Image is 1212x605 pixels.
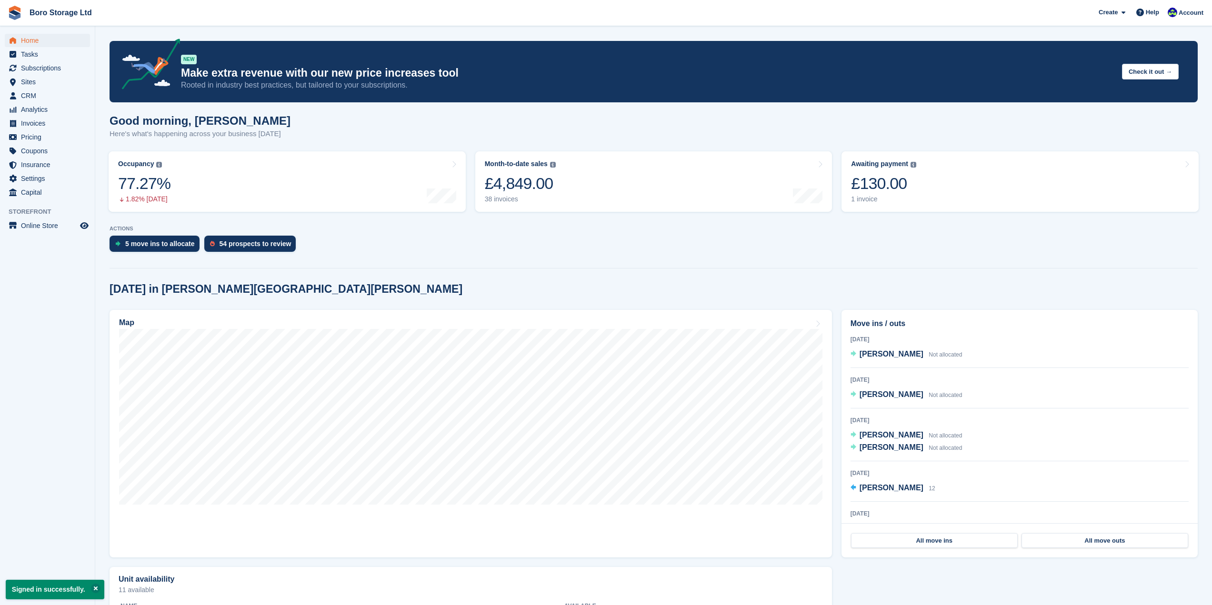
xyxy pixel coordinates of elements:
[860,431,923,439] span: [PERSON_NAME]
[110,310,832,557] a: Map
[21,48,78,61] span: Tasks
[118,174,170,193] div: 77.27%
[475,151,832,212] a: Month-to-date sales £4,849.00 38 invoices
[109,151,466,212] a: Occupancy 77.27% 1.82% [DATE]
[860,390,923,398] span: [PERSON_NAME]
[26,5,96,20] a: Boro Storage Ltd
[1099,8,1118,17] span: Create
[851,160,908,168] div: Awaiting payment
[851,429,962,442] a: [PERSON_NAME] Not allocated
[1146,8,1159,17] span: Help
[220,240,291,248] div: 54 prospects to review
[485,174,556,193] div: £4,849.00
[21,219,78,232] span: Online Store
[5,34,90,47] a: menu
[851,416,1189,425] div: [DATE]
[110,283,462,296] h2: [DATE] in [PERSON_NAME][GEOGRAPHIC_DATA][PERSON_NAME]
[851,195,916,203] div: 1 invoice
[851,442,962,454] a: [PERSON_NAME] Not allocated
[21,89,78,102] span: CRM
[5,117,90,130] a: menu
[204,236,301,257] a: 54 prospects to review
[929,432,962,439] span: Not allocated
[114,39,180,93] img: price-adjustments-announcement-icon-8257ccfd72463d97f412b2fc003d46551f7dbcb40ab6d574587a9cd5c0d94...
[125,240,195,248] div: 5 move ins to allocate
[5,158,90,171] a: menu
[21,158,78,171] span: Insurance
[5,48,90,61] a: menu
[8,6,22,20] img: stora-icon-8386f47178a22dfd0bd8f6a31ec36ba5ce8667c1dd55bd0f319d3a0aa187defe.svg
[1179,8,1203,18] span: Account
[851,482,935,495] a: [PERSON_NAME] 12
[110,226,1198,232] p: ACTIONS
[929,351,962,358] span: Not allocated
[860,484,923,492] span: [PERSON_NAME]
[119,318,134,327] h2: Map
[115,241,120,247] img: move_ins_to_allocate_icon-fdf77a2bb77ea45bf5b3d319d69a93e2d87916cf1d5bf7949dd705db3b84f3ca.svg
[79,220,90,231] a: Preview store
[851,533,1018,548] a: All move ins
[21,103,78,116] span: Analytics
[851,174,916,193] div: £130.00
[929,485,935,492] span: 12
[119,586,823,593] p: 11 available
[110,129,290,139] p: Here's what's happening across your business [DATE]
[21,144,78,158] span: Coupons
[851,389,962,401] a: [PERSON_NAME] Not allocated
[6,580,104,599] p: Signed in successfully.
[21,117,78,130] span: Invoices
[5,103,90,116] a: menu
[110,236,204,257] a: 5 move ins to allocate
[9,207,95,217] span: Storefront
[181,66,1114,80] p: Make extra revenue with our new price increases tool
[5,172,90,185] a: menu
[118,160,154,168] div: Occupancy
[21,34,78,47] span: Home
[860,443,923,451] span: [PERSON_NAME]
[851,318,1189,329] h2: Move ins / outs
[5,75,90,89] a: menu
[21,186,78,199] span: Capital
[181,80,1114,90] p: Rooted in industry best practices, but tailored to your subscriptions.
[851,376,1189,384] div: [DATE]
[851,469,1189,477] div: [DATE]
[550,162,556,168] img: icon-info-grey-7440780725fd019a000dd9b08b2336e03edf1995a4989e88bcd33f0948082b44.svg
[485,195,556,203] div: 38 invoices
[5,144,90,158] a: menu
[5,130,90,144] a: menu
[5,89,90,102] a: menu
[118,195,170,203] div: 1.82% [DATE]
[1122,64,1179,79] button: Check it out →
[210,241,215,247] img: prospect-51fa495bee0391a8d652442698ab0144808aea92771e9ea1ae160a38d050c398.svg
[911,162,916,168] img: icon-info-grey-7440780725fd019a000dd9b08b2336e03edf1995a4989e88bcd33f0948082b44.svg
[5,186,90,199] a: menu
[929,445,962,451] span: Not allocated
[860,350,923,358] span: [PERSON_NAME]
[156,162,162,168] img: icon-info-grey-7440780725fd019a000dd9b08b2336e03edf1995a4989e88bcd33f0948082b44.svg
[5,219,90,232] a: menu
[110,114,290,127] h1: Good morning, [PERSON_NAME]
[21,172,78,185] span: Settings
[841,151,1199,212] a: Awaiting payment £130.00 1 invoice
[851,335,1189,344] div: [DATE]
[851,509,1189,518] div: [DATE]
[21,75,78,89] span: Sites
[1022,533,1188,548] a: All move outs
[181,55,197,64] div: NEW
[485,160,548,168] div: Month-to-date sales
[21,130,78,144] span: Pricing
[21,61,78,75] span: Subscriptions
[5,61,90,75] a: menu
[851,348,962,361] a: [PERSON_NAME] Not allocated
[929,392,962,398] span: Not allocated
[1168,8,1177,17] img: Tobie Hillier
[119,575,174,584] h2: Unit availability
